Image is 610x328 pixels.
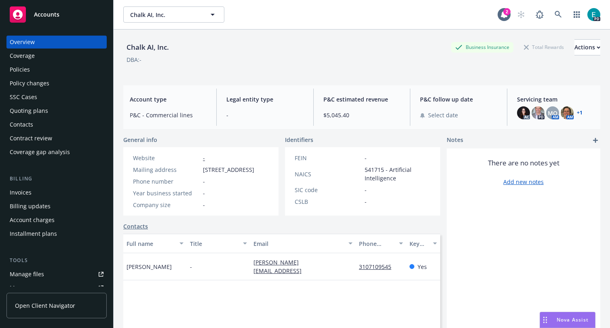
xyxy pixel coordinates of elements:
img: photo [561,106,574,119]
div: Key contact [409,239,428,248]
a: [PERSON_NAME][EMAIL_ADDRESS] [253,258,308,275]
span: P&C - Commercial lines [130,111,207,119]
div: Phone number [133,177,200,186]
div: Account charges [10,214,55,226]
span: MQ [548,109,557,117]
span: Servicing team [517,95,594,104]
button: Actions [574,39,600,55]
div: Email [253,239,344,248]
span: There are no notes yet [488,158,559,168]
span: Select date [428,111,458,119]
a: add [591,135,600,145]
div: Billing updates [10,200,51,213]
div: Total Rewards [520,42,568,52]
span: - [365,186,367,194]
span: P&C estimated revenue [323,95,400,104]
div: Tools [6,256,107,265]
img: photo [587,8,600,21]
div: Manage files [10,268,44,281]
span: P&C follow up date [420,95,497,104]
div: Contract review [10,132,52,145]
a: Coverage gap analysis [6,146,107,159]
div: Policies [10,63,30,76]
div: Installment plans [10,227,57,240]
a: Report a Bug [532,6,548,23]
a: Manage exposures [6,281,107,294]
div: Overview [10,36,35,49]
div: SIC code [295,186,361,194]
a: Account charges [6,214,107,226]
a: Overview [6,36,107,49]
a: 3107109545 [359,263,398,271]
a: Installment plans [6,227,107,240]
div: Manage exposures [10,281,61,294]
span: Open Client Navigator [15,301,75,310]
a: Manage files [6,268,107,281]
div: Phone number [359,239,394,248]
button: Chalk AI, Inc. [123,6,224,23]
span: Yes [418,262,427,271]
a: +1 [577,110,583,115]
button: Full name [123,234,187,253]
a: Start snowing [513,6,529,23]
div: Contacts [10,118,33,131]
span: General info [123,135,157,144]
span: Nova Assist [557,316,589,323]
div: FEIN [295,154,361,162]
a: Policies [6,63,107,76]
span: - [190,262,192,271]
div: Full name [127,239,175,248]
a: Switch app [569,6,585,23]
a: Invoices [6,186,107,199]
div: Company size [133,201,200,209]
a: - [203,154,205,162]
a: Contract review [6,132,107,145]
button: Title [187,234,250,253]
span: Identifiers [285,135,313,144]
div: 2 [503,8,511,15]
span: - [365,197,367,206]
div: Year business started [133,189,200,197]
a: Quoting plans [6,104,107,117]
a: Billing updates [6,200,107,213]
div: Billing [6,175,107,183]
div: Website [133,154,200,162]
span: Notes [447,135,463,145]
a: Coverage [6,49,107,62]
span: - [203,201,205,209]
span: - [203,189,205,197]
div: SSC Cases [10,91,37,104]
span: Account type [130,95,207,104]
div: DBA: - [127,55,141,64]
span: [PERSON_NAME] [127,262,172,271]
a: Add new notes [503,178,544,186]
div: Mailing address [133,165,200,174]
div: Chalk AI, Inc. [123,42,172,53]
a: Contacts [6,118,107,131]
div: Quoting plans [10,104,48,117]
div: Coverage gap analysis [10,146,70,159]
span: Accounts [34,11,59,18]
div: Invoices [10,186,32,199]
div: CSLB [295,197,361,206]
span: 541715 - Artificial Intelligence [365,165,431,182]
span: $5,045.40 [323,111,400,119]
div: Business Insurance [451,42,513,52]
div: Policy changes [10,77,49,90]
a: SSC Cases [6,91,107,104]
span: [STREET_ADDRESS] [203,165,254,174]
div: Actions [574,40,600,55]
button: Phone number [356,234,406,253]
img: photo [532,106,545,119]
span: - [365,154,367,162]
div: Coverage [10,49,35,62]
div: Title [190,239,238,248]
a: Search [550,6,566,23]
div: NAICS [295,170,361,178]
span: Legal entity type [226,95,303,104]
button: Key contact [406,234,440,253]
div: Drag to move [540,312,550,328]
span: Chalk AI, Inc. [130,11,200,19]
a: Contacts [123,222,148,231]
